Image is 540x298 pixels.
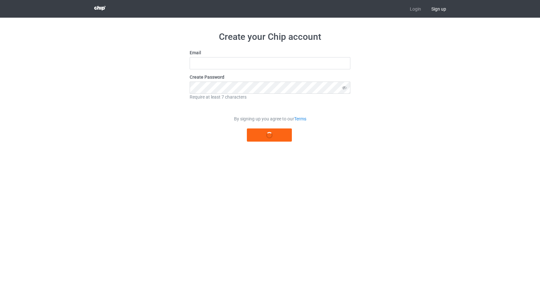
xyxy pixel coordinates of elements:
[190,94,350,100] div: Require at least 7 characters
[190,116,350,122] div: By signing up you agree to our
[190,74,350,80] label: Create Password
[247,128,292,142] button: Register
[294,116,306,121] a: Terms
[94,6,105,11] img: 3d383065fc803cdd16c62507c020ddf8.png
[190,31,350,43] h1: Create your Chip account
[190,49,350,56] label: Email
